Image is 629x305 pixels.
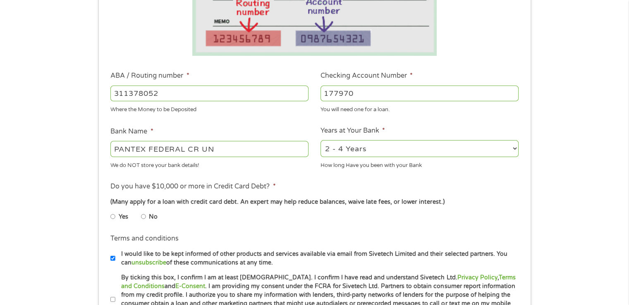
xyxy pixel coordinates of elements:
[110,182,275,191] label: Do you have $10,000 or more in Credit Card Debt?
[457,274,497,281] a: Privacy Policy
[149,212,158,222] label: No
[320,158,519,169] div: How long Have you been with your Bank
[110,71,189,80] label: ABA / Routing number
[175,283,205,290] a: E-Consent
[110,234,179,243] label: Terms and conditions
[119,212,128,222] label: Yes
[110,127,153,136] label: Bank Name
[320,71,413,80] label: Checking Account Number
[132,259,166,266] a: unsubscribe
[110,86,309,101] input: 263177916
[110,103,309,114] div: Where the Money to be Deposited
[320,86,519,101] input: 345634636
[115,250,521,267] label: I would like to be kept informed of other products and services available via email from Sivetech...
[320,126,385,135] label: Years at Your Bank
[320,103,519,114] div: You will need one for a loan.
[121,274,515,290] a: Terms and Conditions
[110,158,309,169] div: We do NOT store your bank details!
[110,198,518,207] div: (Many apply for a loan with credit card debt. An expert may help reduce balances, waive late fees...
